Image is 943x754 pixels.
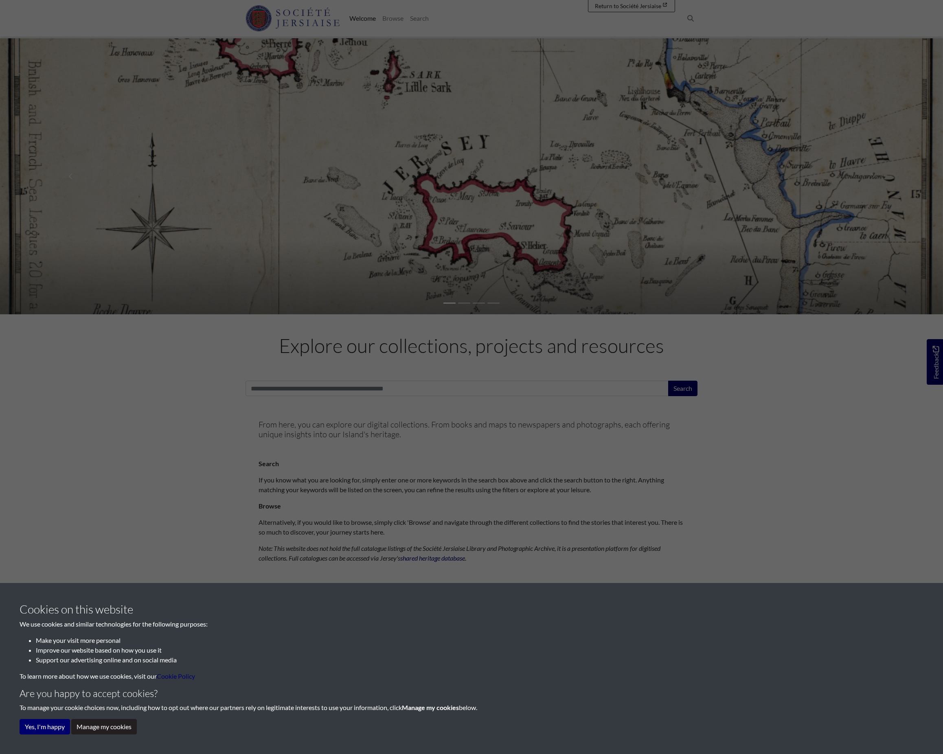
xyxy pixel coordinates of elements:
li: Make your visit more personal [36,636,923,645]
h3: Cookies on this website [20,603,923,616]
p: We use cookies and similar technologies for the following purposes: [20,619,923,629]
button: Yes, I'm happy [20,719,70,734]
li: Improve our website based on how you use it [36,645,923,655]
h4: Are you happy to accept cookies? [20,688,923,699]
li: Support our advertising online and on social media [36,655,923,665]
button: Manage my cookies [71,719,137,734]
p: To manage your cookie choices now, including how to opt out where our partners rely on legitimate... [20,703,923,712]
p: To learn more about how we use cookies, visit our [20,671,923,681]
strong: Manage my cookies [402,704,459,711]
a: learn more about cookies [157,672,195,680]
